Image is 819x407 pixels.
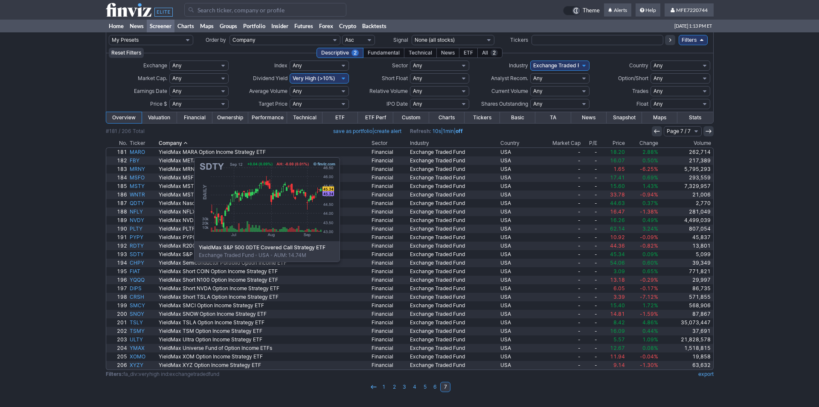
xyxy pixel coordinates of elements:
a: PYPY [128,233,157,242]
a: - [533,284,581,293]
a: Financial [370,191,409,199]
a: - [582,250,598,259]
a: MSTY [128,182,157,191]
a: Crypto [336,20,359,32]
a: 18.20 [598,148,626,156]
a: YieldMax Short N100 Option Income Strategy ETF [157,276,370,284]
span: 16.26 [610,217,625,223]
a: 4,499,039 [659,216,713,225]
a: 15.40 [598,301,626,310]
a: - [582,216,598,225]
a: USA [499,216,533,225]
a: - [582,259,598,267]
a: News [127,20,147,32]
a: - [533,301,581,310]
a: 192 [106,242,129,250]
span: 33.78 [610,191,625,198]
a: 0.60% [626,259,660,267]
a: 16.07 [598,156,626,165]
span: -7.12% [640,294,658,300]
div: Technical [404,48,437,58]
a: YieldMax SNOW Option Income Strategy ETF [157,310,370,318]
span: 0.65% [642,268,658,274]
a: 0.50% [626,156,660,165]
a: Tickers [465,112,500,123]
a: 198 [106,293,129,301]
a: - [533,165,581,173]
a: 187 [106,199,129,208]
span: 0.37% [642,200,658,206]
span: 3.39 [613,294,625,300]
a: YieldMax NVDA Option Income Strategy ETF [157,216,370,225]
a: 200 [106,310,129,318]
span: -0.17% [640,285,658,292]
span: 1.65 [613,166,625,172]
a: YieldMax Short COIN Option Income Strategy ETF [157,267,370,276]
a: 1.65 [598,165,626,173]
a: - [582,225,598,233]
a: 17.41 [598,173,626,182]
a: USA [499,233,533,242]
a: - [582,284,598,293]
a: -1.38% [626,208,660,216]
span: -6.25% [640,166,658,172]
a: YieldMax MSFT Option Income Strategy ETF [157,173,370,182]
a: -0.29% [626,276,660,284]
a: Exchange Traded Fund [409,293,500,301]
a: Financial [370,276,409,284]
a: YQQQ [128,276,157,284]
a: 189 [106,216,129,225]
a: YieldMax Semiconductor Portfolio Option Income ETF [157,259,370,267]
a: 197 [106,284,129,293]
a: 1.72% [626,301,660,310]
a: 186 [106,191,129,199]
a: USA [499,199,533,208]
a: RDTY [128,242,157,250]
a: Ownership [212,112,248,123]
a: 2,770 [659,199,713,208]
a: 0.49% [626,216,660,225]
a: - [582,199,598,208]
a: 3.24% [626,225,660,233]
a: Stats [677,112,713,123]
a: 281,049 [659,208,713,216]
a: USA [499,267,533,276]
a: 0.65% [626,267,660,276]
span: -0.29% [640,277,658,283]
a: -6.25% [626,165,660,173]
a: 262,714 [659,148,713,156]
a: Financial [370,199,409,208]
a: Filters [679,35,708,45]
a: 29,997 [659,276,713,284]
a: - [533,259,581,267]
a: Groups [217,20,240,32]
span: 1.72% [642,302,658,309]
a: - [582,165,598,173]
span: 0.60% [642,260,658,266]
div: Fundamental [363,48,404,58]
a: 16.26 [598,216,626,225]
a: 54.06 [598,259,626,267]
a: - [533,173,581,182]
a: YieldMax META Option Income Strategy ETF [157,156,370,165]
span: -0.09% [640,234,658,240]
a: 5,099 [659,250,713,259]
a: 2.88% [626,148,660,156]
a: Exchange Traded Fund [409,173,500,182]
a: USA [499,182,533,191]
span: 0.50% [642,157,658,164]
a: USA [499,148,533,156]
a: 44.36 [598,242,626,250]
span: 44.63 [610,200,625,206]
a: 217,389 [659,156,713,165]
a: 181 [106,148,129,156]
a: USA [499,208,533,216]
span: 44.36 [610,242,625,249]
a: Financial [370,208,409,216]
a: - [533,191,581,199]
span: 1.43% [642,183,658,189]
a: 3.39 [598,293,626,301]
span: 2.88% [642,149,658,155]
a: 182 [106,156,129,165]
a: 194 [106,259,129,267]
